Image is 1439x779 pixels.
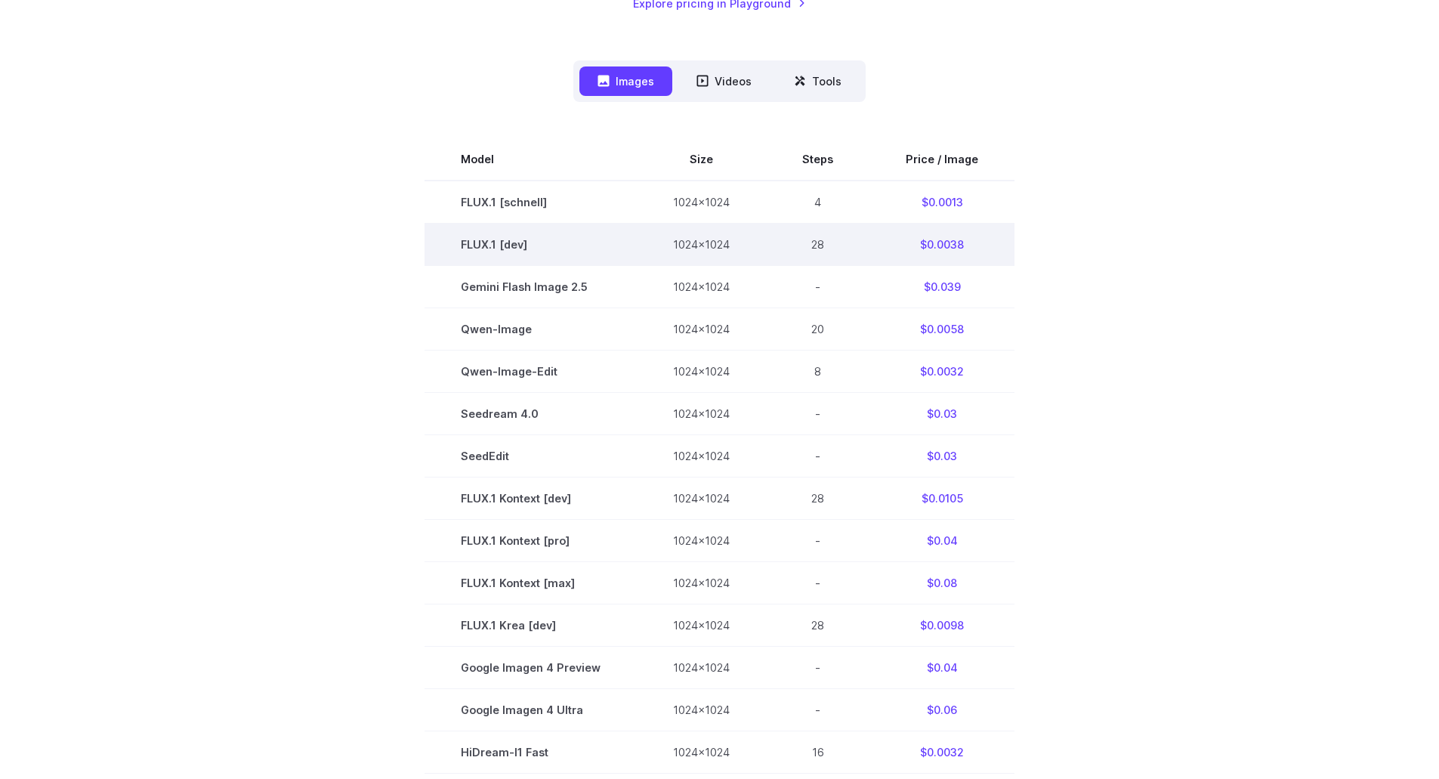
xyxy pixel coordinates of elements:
td: 1024x1024 [637,562,766,604]
th: Size [637,138,766,181]
td: 1024x1024 [637,393,766,435]
td: Qwen-Image [425,308,637,350]
td: Google Imagen 4 Ultra [425,689,637,731]
td: 1024x1024 [637,223,766,265]
td: FLUX.1 Krea [dev] [425,604,637,647]
td: - [766,435,869,478]
td: 1024x1024 [637,181,766,224]
td: 1024x1024 [637,350,766,392]
button: Images [579,66,672,96]
th: Model [425,138,637,181]
td: $0.039 [869,265,1014,308]
td: $0.08 [869,562,1014,604]
td: $0.03 [869,393,1014,435]
td: $0.04 [869,647,1014,689]
td: Google Imagen 4 Preview [425,647,637,689]
td: $0.03 [869,435,1014,478]
td: 1024x1024 [637,604,766,647]
td: $0.04 [869,520,1014,562]
td: - [766,689,869,731]
td: 1024x1024 [637,435,766,478]
td: - [766,393,869,435]
td: HiDream-I1 Fast [425,731,637,774]
td: $0.0038 [869,223,1014,265]
td: - [766,647,869,689]
td: 1024x1024 [637,308,766,350]
td: FLUX.1 [schnell] [425,181,637,224]
td: - [766,520,869,562]
td: 28 [766,604,869,647]
button: Videos [678,66,770,96]
th: Price / Image [869,138,1014,181]
td: 16 [766,731,869,774]
td: Qwen-Image-Edit [425,350,637,392]
td: $0.06 [869,689,1014,731]
td: 1024x1024 [637,520,766,562]
td: FLUX.1 Kontext [pro] [425,520,637,562]
td: $0.0058 [869,308,1014,350]
td: $0.0105 [869,478,1014,520]
td: FLUX.1 Kontext [max] [425,562,637,604]
button: Tools [776,66,860,96]
td: 1024x1024 [637,647,766,689]
td: 1024x1024 [637,478,766,520]
td: 28 [766,223,869,265]
th: Steps [766,138,869,181]
td: FLUX.1 Kontext [dev] [425,478,637,520]
td: FLUX.1 [dev] [425,223,637,265]
td: 1024x1024 [637,689,766,731]
td: - [766,562,869,604]
span: Gemini Flash Image 2.5 [461,278,601,295]
td: SeedEdit [425,435,637,478]
td: $0.0013 [869,181,1014,224]
td: 20 [766,308,869,350]
td: $0.0032 [869,350,1014,392]
td: 28 [766,478,869,520]
td: - [766,265,869,308]
td: $0.0098 [869,604,1014,647]
td: $0.0032 [869,731,1014,774]
td: 1024x1024 [637,731,766,774]
td: Seedream 4.0 [425,393,637,435]
td: 8 [766,350,869,392]
td: 4 [766,181,869,224]
td: 1024x1024 [637,265,766,308]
